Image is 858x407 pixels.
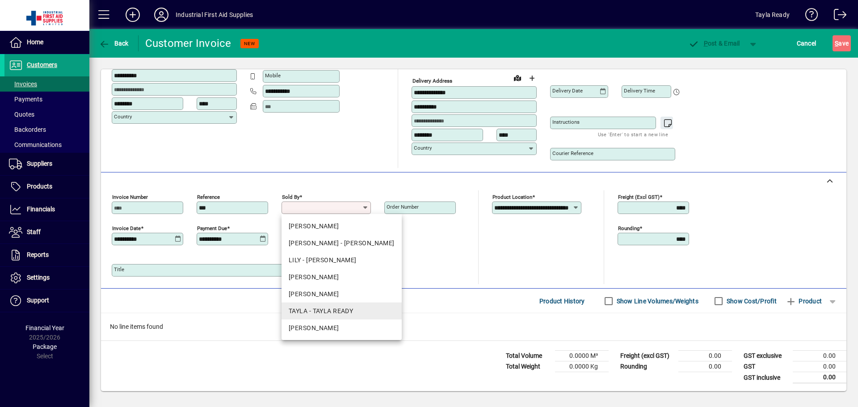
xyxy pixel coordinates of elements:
td: 0.00 [678,361,732,372]
mat-option: BECKY - BECKY TUNG [282,218,402,235]
mat-option: FIONA - FIONA MCEWEN [282,235,402,252]
button: Choose address [525,71,539,85]
button: Post & Email [684,35,744,51]
app-page-header-button: Back [89,35,139,51]
a: Home [4,31,89,54]
span: NEW [244,41,255,46]
button: Product [781,293,826,309]
td: Total Weight [501,361,555,372]
span: Package [33,343,57,350]
td: 0.00 [793,351,846,361]
mat-option: TRUDY - TRUDY DARCY [282,319,402,336]
td: Freight (excl GST) [616,351,678,361]
mat-option: ROSS - ROSS SEXTONE [282,285,402,302]
span: Settings [27,274,50,281]
span: Products [27,183,52,190]
a: Logout [827,2,847,31]
span: Cancel [797,36,816,50]
label: Show Line Volumes/Weights [615,297,698,306]
a: Communications [4,137,89,152]
mat-label: Country [414,145,432,151]
a: View on map [510,71,525,85]
span: S [835,40,838,47]
a: Quotes [4,107,89,122]
button: Back [97,35,131,51]
mat-label: Reference [197,194,220,200]
td: 0.0000 Kg [555,361,609,372]
span: Reports [27,251,49,258]
a: Settings [4,267,89,289]
span: P [704,40,708,47]
div: [PERSON_NAME] [289,323,395,333]
div: Customer Invoice [145,36,231,50]
span: Customers [27,61,57,68]
a: Payments [4,92,89,107]
td: Total Volume [501,351,555,361]
span: ave [835,36,849,50]
td: 0.00 [678,351,732,361]
mat-label: Delivery time [624,88,655,94]
mat-label: Order number [387,204,419,210]
mat-label: Sold by [282,194,299,200]
button: Profile [147,7,176,23]
label: Show Cost/Profit [725,297,777,306]
td: 0.0000 M³ [555,351,609,361]
button: Product History [536,293,589,309]
span: Financials [27,206,55,213]
a: Suppliers [4,153,89,175]
mat-label: Freight (excl GST) [618,194,660,200]
span: Financial Year [25,324,64,331]
button: Add [118,7,147,23]
a: Reports [4,244,89,266]
div: TAYLA - TAYLA READY [289,306,395,316]
div: [PERSON_NAME] - [PERSON_NAME] [289,239,395,248]
div: Tayla Ready [755,8,790,22]
span: Support [27,297,49,304]
mat-label: Country [114,113,132,120]
mat-label: Product location [492,194,532,200]
td: GST exclusive [739,351,793,361]
a: Financials [4,198,89,221]
mat-label: Invoice date [112,225,141,231]
span: Communications [9,141,62,148]
mat-label: Mobile [265,72,281,79]
a: Invoices [4,76,89,92]
span: Staff [27,228,41,235]
a: Knowledge Base [799,2,818,31]
mat-label: Title [114,266,124,273]
span: Invoices [9,80,37,88]
mat-option: ROB - ROBERT KAUIE [282,269,402,285]
div: [PERSON_NAME] [289,222,395,231]
mat-label: Rounding [618,225,639,231]
td: 0.00 [793,361,846,372]
mat-label: Delivery date [552,88,583,94]
mat-label: Payment due [197,225,227,231]
span: Back [99,40,129,47]
span: Home [27,38,43,46]
a: Staff [4,221,89,243]
mat-option: TAYLA - TAYLA READY [282,302,402,319]
td: 0.00 [793,372,846,383]
div: [PERSON_NAME] [289,273,395,282]
button: Cancel [795,35,819,51]
a: Support [4,290,89,312]
div: [PERSON_NAME] [289,290,395,299]
mat-label: Courier Reference [552,150,593,156]
td: Rounding [616,361,678,372]
span: Payments [9,96,42,103]
span: Quotes [9,111,34,118]
span: Product History [539,294,585,308]
a: Backorders [4,122,89,137]
div: Industrial First Aid Supplies [176,8,253,22]
mat-label: Invoice number [112,194,148,200]
button: Save [833,35,851,51]
div: LILY - [PERSON_NAME] [289,256,395,265]
span: Suppliers [27,160,52,167]
td: GST inclusive [739,372,793,383]
span: Product [786,294,822,308]
mat-option: LILY - LILY SEXTONE [282,252,402,269]
span: ost & Email [688,40,740,47]
div: No line items found [101,313,846,340]
mat-label: Instructions [552,119,580,125]
td: GST [739,361,793,372]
